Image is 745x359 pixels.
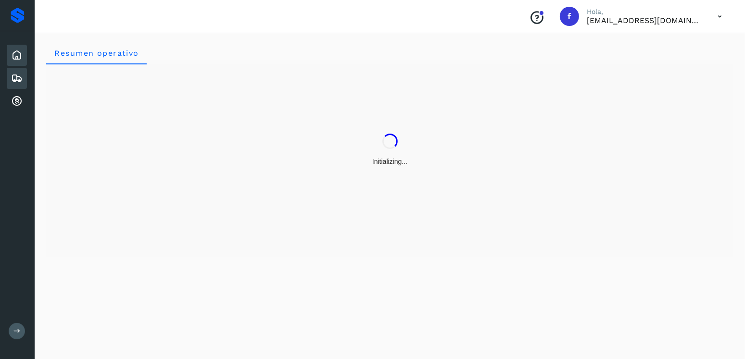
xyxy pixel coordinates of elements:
span: Resumen operativo [54,49,139,58]
div: Inicio [7,45,27,66]
div: Embarques [7,68,27,89]
p: Hola, [587,8,702,16]
div: Cuentas por cobrar [7,91,27,112]
p: facturacion@expresssanjavier.com [587,16,702,25]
